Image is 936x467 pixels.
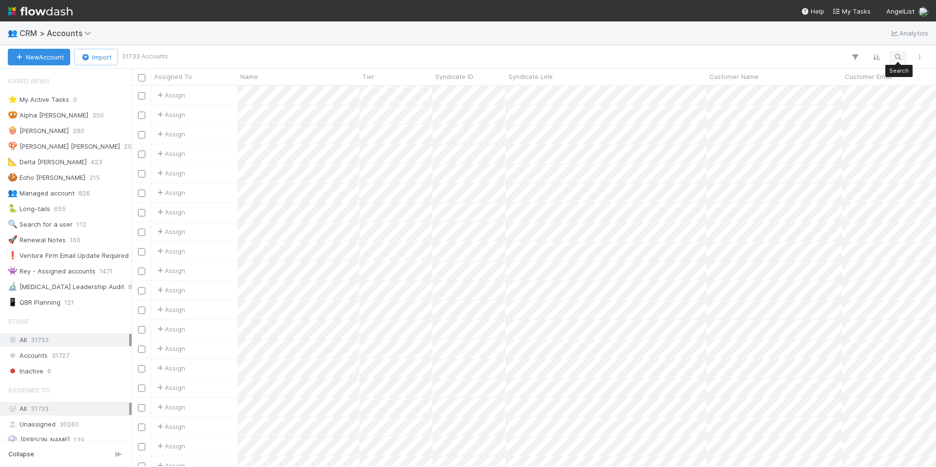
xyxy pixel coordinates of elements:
[8,109,88,121] div: Alpha [PERSON_NAME]
[8,125,69,137] div: [PERSON_NAME]
[77,218,86,231] span: 112
[8,251,18,259] span: ❗
[155,305,185,314] span: Assign
[138,424,145,431] input: Toggle Row Selected
[8,282,18,291] span: 🔬
[155,383,185,392] span: Assign
[8,235,18,244] span: 🚀
[73,94,77,106] span: 0
[155,246,185,256] div: Assign
[8,450,34,459] span: Collapse
[8,111,18,119] span: 🥨
[240,72,258,81] span: Name
[91,156,102,168] span: 423
[138,209,145,216] input: Toggle Row Selected
[8,311,29,331] span: Stage
[73,125,84,137] span: 280
[155,188,185,197] span: Assign
[8,187,75,199] div: Managed account
[70,234,80,246] span: 160
[138,170,145,177] input: Toggle Row Selected
[155,441,185,451] span: Assign
[8,142,18,150] span: 🍄
[8,234,66,246] div: Renewal Notes
[138,131,145,138] input: Toggle Row Selected
[78,187,90,199] span: 826
[138,229,145,236] input: Toggle Row Selected
[59,418,79,430] span: 30260
[138,443,145,450] input: Toggle Row Selected
[8,29,18,37] span: 👥
[8,173,18,181] span: 🍪
[138,112,145,119] input: Toggle Row Selected
[155,207,185,217] div: Assign
[138,385,145,392] input: Toggle Row Selected
[8,203,50,215] div: Long-tails
[138,326,145,333] input: Toggle Row Selected
[155,110,185,119] div: Assign
[832,6,871,16] a: My Tasks
[99,265,113,277] span: 1471
[155,285,185,295] span: Assign
[154,72,192,81] span: Assigned To
[918,7,928,17] img: avatar_a2d05fec-0a57-4266-8476-74cda3464b0e.png
[709,72,759,81] span: Customer Name
[19,28,96,38] span: CRM > Accounts
[128,281,140,293] span: 898
[64,296,74,309] span: 121
[8,140,120,153] div: [PERSON_NAME] [PERSON_NAME]
[155,149,185,158] span: Assign
[138,307,145,314] input: Toggle Row Selected
[138,248,145,255] input: Toggle Row Selected
[155,227,185,236] span: Assign
[832,7,871,15] span: My Tasks
[8,94,69,106] div: My Active Tasks
[8,172,85,184] div: Echo [PERSON_NAME]
[155,363,185,373] span: Assign
[31,334,49,346] span: 31733
[155,168,185,178] div: Assign
[138,365,145,372] input: Toggle Row Selected
[138,268,145,275] input: Toggle Row Selected
[362,72,374,81] span: Tier
[435,72,473,81] span: Syndicate ID
[74,49,118,65] button: Import
[155,422,185,431] span: Assign
[8,3,73,19] img: logo-inverted-e16ddd16eac7371096b0.svg
[8,403,129,415] div: All
[52,350,69,362] span: 31727
[92,109,104,121] span: 350
[31,405,49,412] span: 31733
[8,204,18,213] span: 🐍
[8,281,124,293] div: [MEDICAL_DATA] Leadership Audit
[155,90,185,100] span: Assign
[138,346,145,353] input: Toggle Row Selected
[8,218,73,231] div: Search for a user
[801,6,824,16] div: Help
[138,92,145,99] input: Toggle Row Selected
[8,157,18,166] span: 📐
[8,296,60,309] div: QBR Planning
[8,189,18,197] span: 👥
[20,436,70,444] span: [PERSON_NAME]
[138,151,145,158] input: Toggle Row Selected
[8,126,18,135] span: 🍿
[89,172,100,184] span: 215
[155,129,185,139] span: Assign
[155,344,185,353] span: Assign
[8,365,43,377] span: Inactive
[8,71,50,91] span: Saved Views
[155,402,185,412] span: Assign
[8,220,18,228] span: 🔍
[845,72,892,81] span: Customer Email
